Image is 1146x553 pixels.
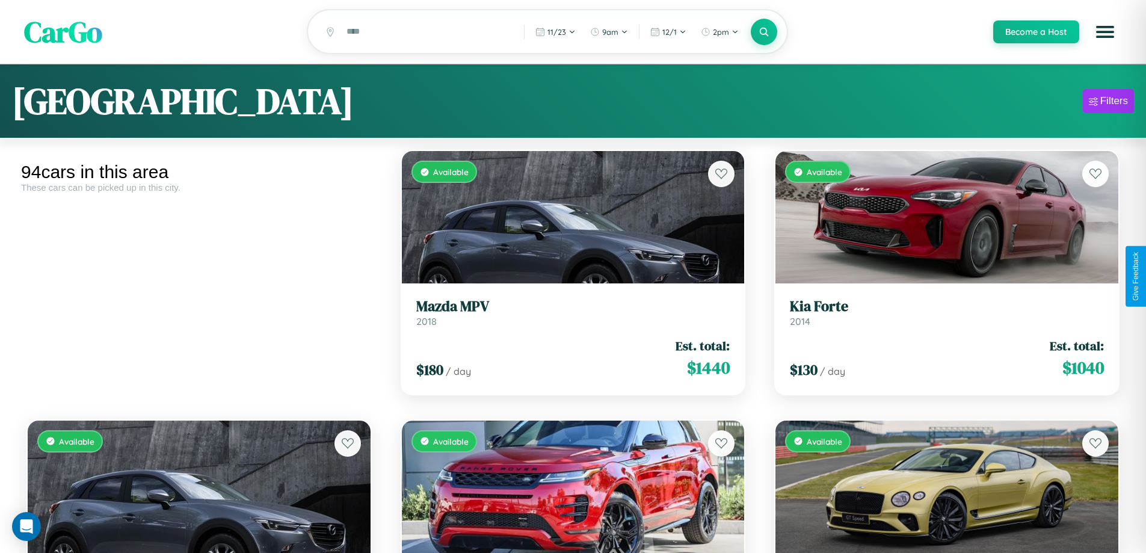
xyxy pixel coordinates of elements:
h1: [GEOGRAPHIC_DATA] [12,76,354,126]
span: $ 130 [790,360,818,380]
span: 12 / 1 [662,27,677,37]
span: / day [820,365,845,377]
span: $ 1440 [687,356,730,380]
div: Open Intercom Messenger [12,512,41,541]
div: These cars can be picked up in this city. [21,182,377,193]
span: 9am [602,27,618,37]
div: Filters [1100,95,1128,107]
a: Kia Forte2014 [790,298,1104,327]
button: Filters [1083,89,1134,113]
button: 2pm [695,22,745,42]
button: 12/1 [644,22,692,42]
span: 11 / 23 [547,27,566,37]
span: / day [446,365,471,377]
span: Est. total: [676,337,730,354]
a: Mazda MPV2018 [416,298,730,327]
span: Available [59,436,94,446]
span: Available [807,436,842,446]
span: CarGo [24,12,102,52]
span: 2018 [416,315,437,327]
span: Available [433,436,469,446]
span: Available [433,167,469,177]
span: $ 180 [416,360,443,380]
span: Est. total: [1050,337,1104,354]
button: Become a Host [993,20,1079,43]
button: 11/23 [529,22,582,42]
span: $ 1040 [1062,356,1104,380]
div: Give Feedback [1132,252,1140,301]
h3: Kia Forte [790,298,1104,315]
span: Available [807,167,842,177]
span: 2pm [713,27,729,37]
button: Open menu [1088,15,1122,49]
div: 94 cars in this area [21,162,377,182]
button: 9am [584,22,634,42]
h3: Mazda MPV [416,298,730,315]
span: 2014 [790,315,810,327]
